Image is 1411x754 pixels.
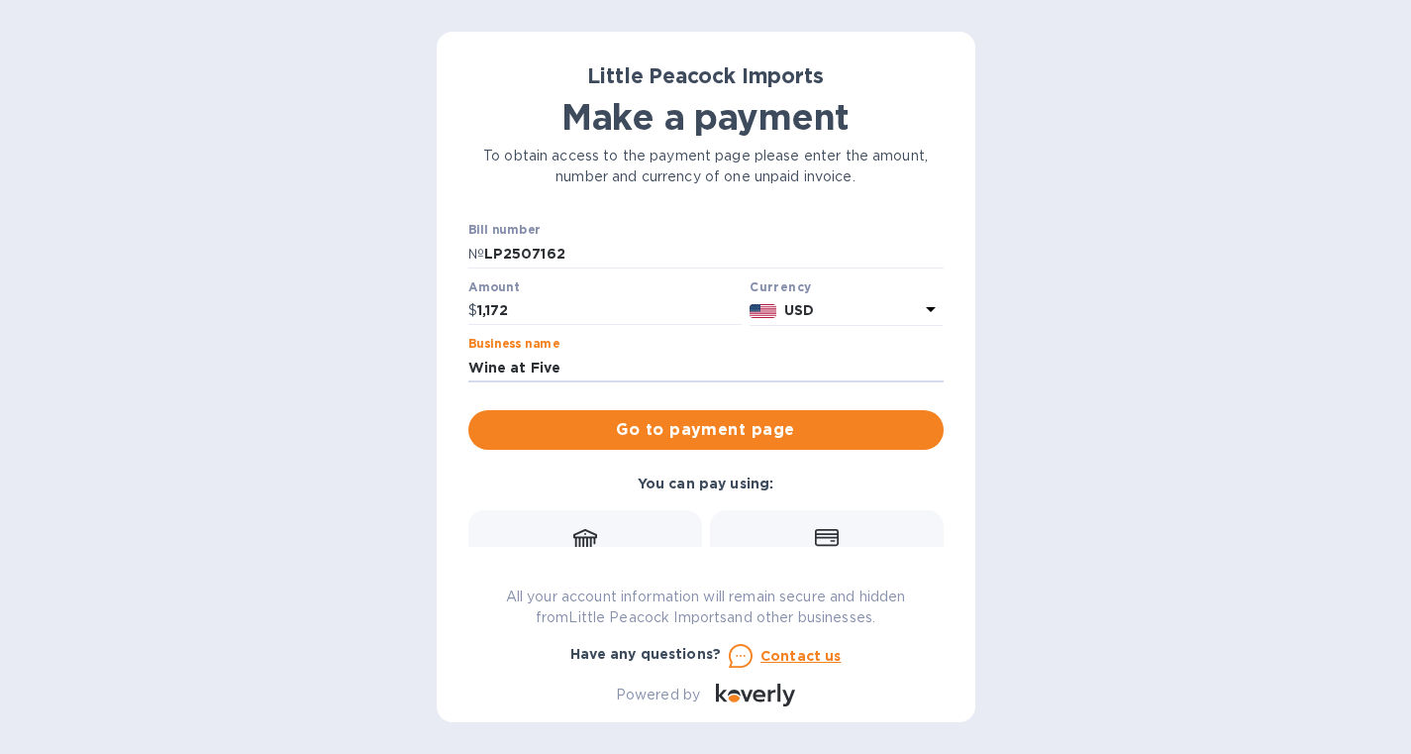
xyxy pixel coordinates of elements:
[468,410,944,450] button: Go to payment page
[484,239,944,269] input: Enter bill number
[484,418,928,442] span: Go to payment page
[468,281,519,293] label: Amount
[468,300,477,321] p: $
[468,225,540,237] label: Bill number
[784,302,814,318] b: USD
[468,353,944,382] input: Enter business name
[587,63,823,88] b: Little Peacock Imports
[468,96,944,138] h1: Make a payment
[477,296,743,326] input: 0.00
[760,648,842,664] u: Contact us
[468,587,944,628] p: All your account information will remain secure and hidden from Little Peacock Imports and other ...
[468,339,559,351] label: Business name
[638,476,773,491] b: You can pay using:
[750,304,776,318] img: USD
[468,146,944,187] p: To obtain access to the payment page please enter the amount, number and currency of one unpaid i...
[570,646,722,662] b: Have any questions?
[750,279,811,294] b: Currency
[616,685,700,705] p: Powered by
[468,244,484,265] p: №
